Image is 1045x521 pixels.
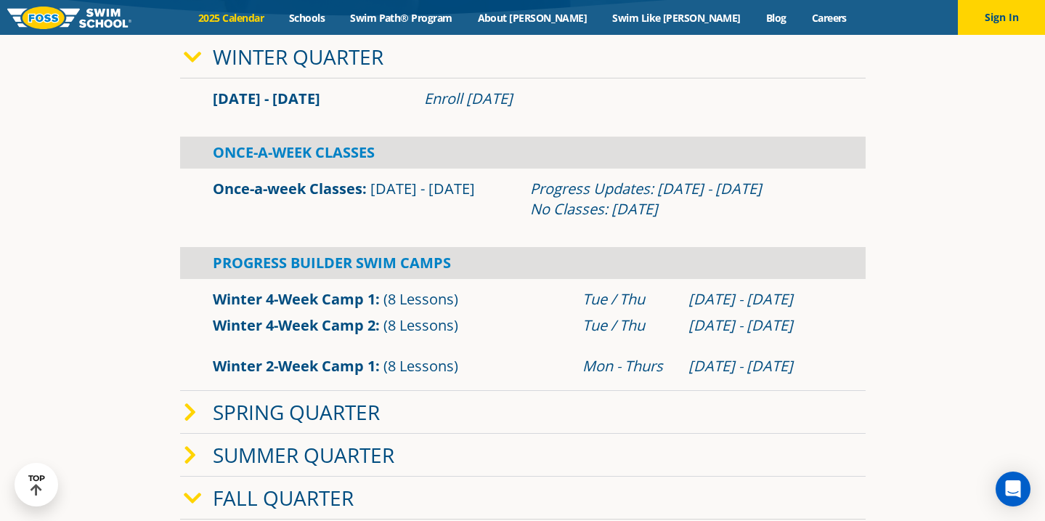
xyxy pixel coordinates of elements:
a: Swim Like [PERSON_NAME] [600,11,754,25]
div: Enroll [DATE] [424,89,833,109]
a: Winter 4-Week Camp 1 [213,289,375,309]
span: (8 Lessons) [383,356,458,376]
div: Progress Builder Swim Camps [180,247,866,279]
a: Winter Quarter [213,43,383,70]
a: Summer Quarter [213,441,394,469]
div: Open Intercom Messenger [996,472,1030,506]
a: Swim Path® Program [338,11,465,25]
img: FOSS Swim School Logo [7,7,131,29]
a: Schools [277,11,338,25]
a: About [PERSON_NAME] [465,11,600,25]
span: [DATE] - [DATE] [213,89,320,108]
div: Tue / Thu [582,289,674,310]
a: Winter 4-Week Camp 2 [213,315,375,335]
a: Blog [753,11,799,25]
a: Careers [799,11,859,25]
div: Once-A-Week Classes [180,137,866,169]
div: Tue / Thu [582,315,674,336]
div: [DATE] - [DATE] [688,289,833,310]
span: (8 Lessons) [383,315,458,335]
div: [DATE] - [DATE] [688,356,833,376]
div: Mon - Thurs [582,356,674,376]
span: (8 Lessons) [383,289,458,309]
a: Once-a-week Classes [213,179,362,198]
a: Fall Quarter [213,484,354,512]
div: [DATE] - [DATE] [688,315,833,336]
div: Progress Updates: [DATE] - [DATE] No Classes: [DATE] [530,179,833,219]
span: [DATE] - [DATE] [370,179,475,198]
a: Spring Quarter [213,398,380,426]
a: 2025 Calendar [186,11,277,25]
a: Winter 2-Week Camp 1 [213,356,375,376]
div: TOP [28,474,45,496]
